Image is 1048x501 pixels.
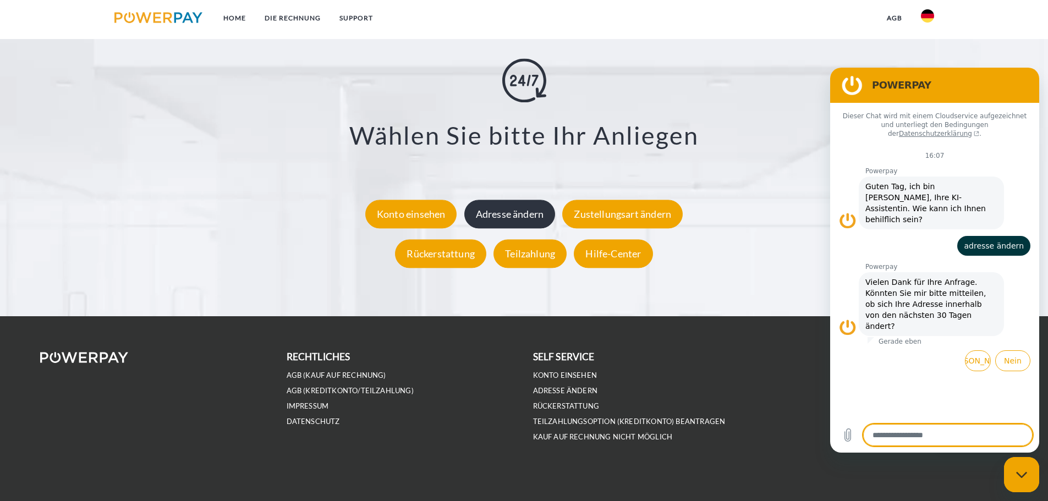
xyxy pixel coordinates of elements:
[1004,457,1039,492] iframe: Schaltfläche zum Öffnen des Messaging-Fensters; Konversation läuft
[571,247,655,260] a: Hilfe-Center
[214,8,255,28] a: Home
[114,12,203,23] img: logo-powerpay.svg
[462,208,558,220] a: Adresse ändern
[255,8,330,28] a: DIE RECHNUNG
[493,239,567,268] div: Teilzahlung
[830,68,1039,453] iframe: Messaging-Fenster
[287,386,414,395] a: AGB (Kreditkonto/Teilzahlung)
[533,386,598,395] a: Adresse ändern
[559,208,685,220] a: Zustellungsart ändern
[287,371,386,380] a: AGB (Kauf auf Rechnung)
[533,417,726,426] a: Teilzahlungsoption (KREDITKONTO) beantragen
[464,200,556,228] div: Adresse ändern
[533,401,600,411] a: Rückerstattung
[533,432,673,442] a: Kauf auf Rechnung nicht möglich
[363,208,460,220] a: Konto einsehen
[533,371,597,380] a: Konto einsehen
[491,247,569,260] a: Teilzahlung
[877,8,912,28] a: agb
[66,120,982,151] h3: Wählen Sie bitte Ihr Anliegen
[533,351,595,362] b: self service
[330,8,382,28] a: SUPPORT
[40,352,129,363] img: logo-powerpay-white.svg
[574,239,652,268] div: Hilfe-Center
[287,417,340,426] a: DATENSCHUTZ
[365,200,457,228] div: Konto einsehen
[395,239,486,268] div: Rückerstattung
[287,351,350,362] b: rechtliches
[921,9,934,23] img: de
[287,401,329,411] a: IMPRESSUM
[392,247,489,260] a: Rückerstattung
[502,58,546,102] img: online-shopping.svg
[562,200,683,228] div: Zustellungsart ändern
